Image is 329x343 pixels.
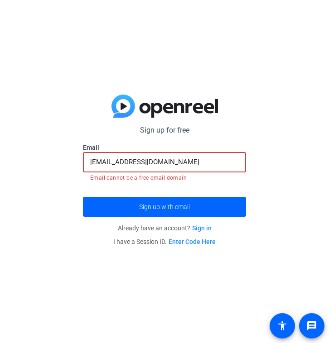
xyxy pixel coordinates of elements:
input: Enter Email Address [90,157,239,167]
a: Enter Code Here [169,238,216,245]
img: blue-gradient.svg [111,95,218,118]
p: Sign up for free [83,125,246,136]
mat-error: Email cannot be a free email domain [90,172,239,182]
label: Email [83,143,246,152]
a: Sign in [192,224,212,232]
span: I have a Session ID. [113,238,216,245]
span: Already have an account? [118,224,212,232]
button: Sign up with email [83,197,246,217]
mat-icon: accessibility [277,320,288,331]
mat-icon: message [306,320,317,331]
